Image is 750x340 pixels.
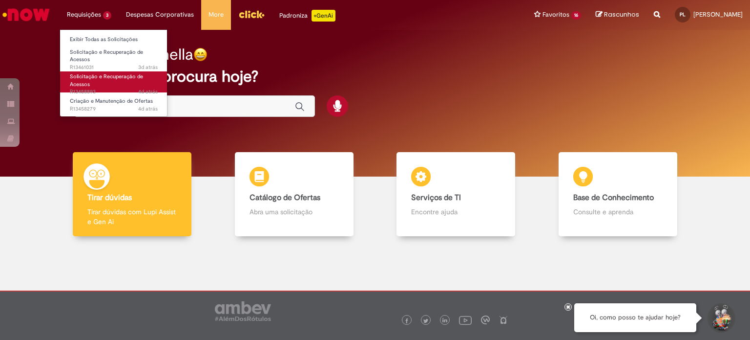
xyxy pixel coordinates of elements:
img: click_logo_yellow_360x200.png [238,7,265,22]
span: 4d atrás [138,105,158,113]
span: R13458279 [70,105,158,113]
b: Tirar dúvidas [87,193,132,203]
button: Iniciar Conversa de Suporte [706,303,735,333]
a: Serviços de TI Encontre ajuda [375,152,537,237]
h2: O que você procura hoje? [74,68,676,85]
span: Criação e Manutenção de Ofertas [70,97,153,105]
p: Consulte e aprenda [573,207,663,217]
b: Catálogo de Ofertas [250,193,320,203]
span: Requisições [67,10,101,20]
span: Favoritos [542,10,569,20]
div: Oi, como posso te ajudar hoje? [574,303,696,332]
b: Base de Conhecimento [573,193,654,203]
span: Rascunhos [604,10,639,19]
span: R13461031 [70,64,158,71]
img: logo_footer_linkedin.png [442,318,447,324]
b: Serviços de TI [411,193,461,203]
img: logo_footer_youtube.png [459,314,472,326]
p: +GenAi [312,10,335,22]
img: logo_footer_naosei.png [499,316,508,324]
div: Padroniza [279,10,335,22]
a: Base de Conhecimento Consulte e aprenda [537,152,699,237]
time: 28/08/2025 14:33:49 [138,105,158,113]
ul: Requisições [60,29,167,117]
a: Aberto R13458893 : Solicitação e Recuperação de Acessos [60,71,167,92]
span: 3d atrás [138,64,158,71]
span: 4d atrás [138,88,158,95]
span: Solicitação e Recuperação de Acessos [70,48,143,64]
span: Despesas Corporativas [126,10,194,20]
span: Solicitação e Recuperação de Acessos [70,73,143,88]
p: Encontre ajuda [411,207,500,217]
p: Abra uma solicitação [250,207,339,217]
a: Rascunhos [596,10,639,20]
img: happy-face.png [193,47,208,62]
time: 28/08/2025 15:56:16 [138,88,158,95]
img: ServiceNow [1,5,51,24]
a: Exibir Todas as Solicitações [60,34,167,45]
img: logo_footer_ambev_rotulo_gray.png [215,301,271,321]
p: Tirar dúvidas com Lupi Assist e Gen Ai [87,207,177,227]
a: Aberto R13461031 : Solicitação e Recuperação de Acessos [60,47,167,68]
span: R13458893 [70,88,158,96]
time: 29/08/2025 09:20:30 [138,64,158,71]
a: Catálogo de Ofertas Abra uma solicitação [213,152,375,237]
span: 16 [571,11,581,20]
img: logo_footer_twitter.png [423,318,428,323]
img: logo_footer_workplace.png [481,316,490,324]
a: Aberto R13458279 : Criação e Manutenção de Ofertas [60,96,167,114]
img: logo_footer_facebook.png [404,318,409,323]
span: [PERSON_NAME] [693,10,743,19]
span: 3 [103,11,111,20]
span: More [208,10,224,20]
a: Tirar dúvidas Tirar dúvidas com Lupi Assist e Gen Ai [51,152,213,237]
span: PL [680,11,686,18]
